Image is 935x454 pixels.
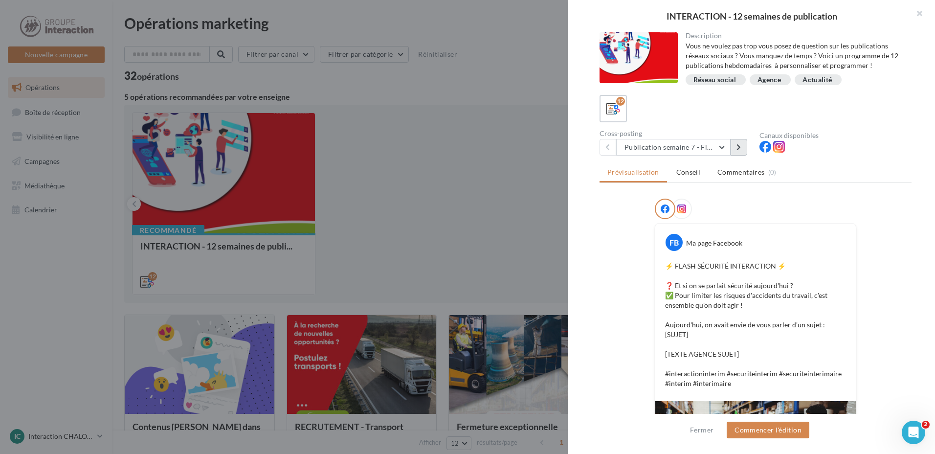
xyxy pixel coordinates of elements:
[584,12,919,21] div: INTERACTION - 12 semaines de publication
[686,41,904,70] div: Vous ne voulez pas trop vous posez de question sur les publications réseaux sociaux ? Vous manque...
[802,76,832,84] div: Actualité
[686,238,742,248] div: Ma page Facebook
[616,97,625,106] div: 12
[666,234,683,251] div: FB
[922,421,930,429] span: 2
[717,167,764,177] span: Commentaires
[616,139,731,156] button: Publication semaine 7 - Flash sécurité
[665,261,846,388] p: ⚡️ FLASH SÉCURITÉ INTERACTION ⚡️ ❓ Et si on se parlait sécurité aujourd'hui ? ✅ Pour limiter les ...
[768,168,777,176] span: (0)
[676,168,700,176] span: Conseil
[902,421,925,444] iframe: Intercom live chat
[686,32,904,39] div: Description
[759,132,912,139] div: Canaux disponibles
[757,76,781,84] div: Agence
[693,76,736,84] div: Réseau social
[686,424,717,436] button: Fermer
[600,130,752,137] div: Cross-posting
[727,422,809,438] button: Commencer l'édition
